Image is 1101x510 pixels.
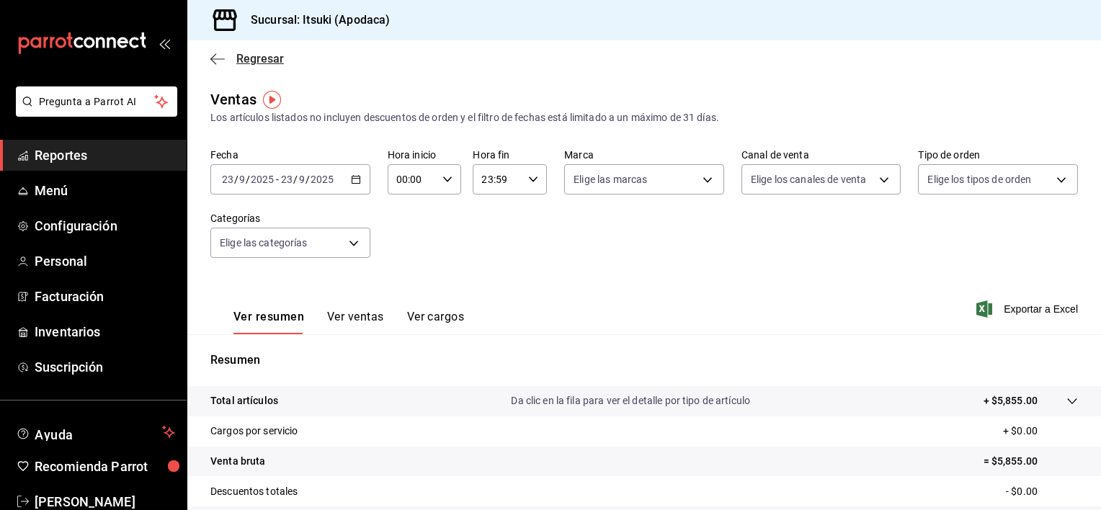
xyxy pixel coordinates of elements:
span: Elige los tipos de orden [927,172,1031,187]
font: Configuración [35,218,117,233]
p: + $0.00 [1003,424,1078,439]
div: Ventas [210,89,257,110]
input: -- [221,174,234,185]
input: ---- [310,174,334,185]
label: Hora fin [473,150,547,160]
span: Elige los canales de venta [751,172,866,187]
label: Fecha [210,150,370,160]
label: Hora inicio [388,150,462,160]
font: Reportes [35,148,87,163]
span: / [293,174,298,185]
font: Personal [35,254,87,269]
button: open_drawer_menu [159,37,170,49]
p: Total artículos [210,393,278,408]
input: -- [298,174,306,185]
p: = $5,855.00 [984,454,1078,469]
span: / [306,174,310,185]
p: Venta bruta [210,454,265,469]
img: Marcador de información sobre herramientas [263,91,281,109]
font: Exportar a Excel [1004,303,1078,315]
label: Tipo de orden [918,150,1078,160]
button: Pregunta a Parrot AI [16,86,177,117]
button: Regresar [210,52,284,66]
p: Descuentos totales [210,484,298,499]
label: Canal de venta [741,150,901,160]
label: Marca [564,150,724,160]
div: Pestañas de navegación [233,310,464,334]
font: Menú [35,183,68,198]
font: Facturación [35,289,104,304]
input: -- [239,174,246,185]
p: Da clic en la fila para ver el detalle por tipo de artículo [511,393,750,408]
font: Ver resumen [233,310,304,324]
input: ---- [250,174,275,185]
input: -- [280,174,293,185]
h3: Sucursal: Itsuki (Apodaca) [239,12,390,29]
div: Los artículos listados no incluyen descuentos de orden y el filtro de fechas está limitado a un m... [210,110,1078,125]
font: Recomienda Parrot [35,459,148,474]
font: Inventarios [35,324,100,339]
p: - $0.00 [1006,484,1078,499]
span: Elige las marcas [574,172,647,187]
font: Suscripción [35,359,103,375]
span: Pregunta a Parrot AI [39,94,155,109]
font: [PERSON_NAME] [35,494,135,509]
span: Regresar [236,52,284,66]
button: Ver ventas [327,310,384,334]
a: Pregunta a Parrot AI [10,104,177,120]
p: + $5,855.00 [984,393,1038,408]
button: Ver cargos [407,310,465,334]
span: / [246,174,250,185]
span: - [276,174,279,185]
span: Ayuda [35,424,156,441]
span: / [234,174,239,185]
label: Categorías [210,213,370,223]
p: Cargos por servicio [210,424,298,439]
p: Resumen [210,352,1078,369]
button: Exportar a Excel [979,300,1078,318]
span: Elige las categorías [220,236,308,250]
